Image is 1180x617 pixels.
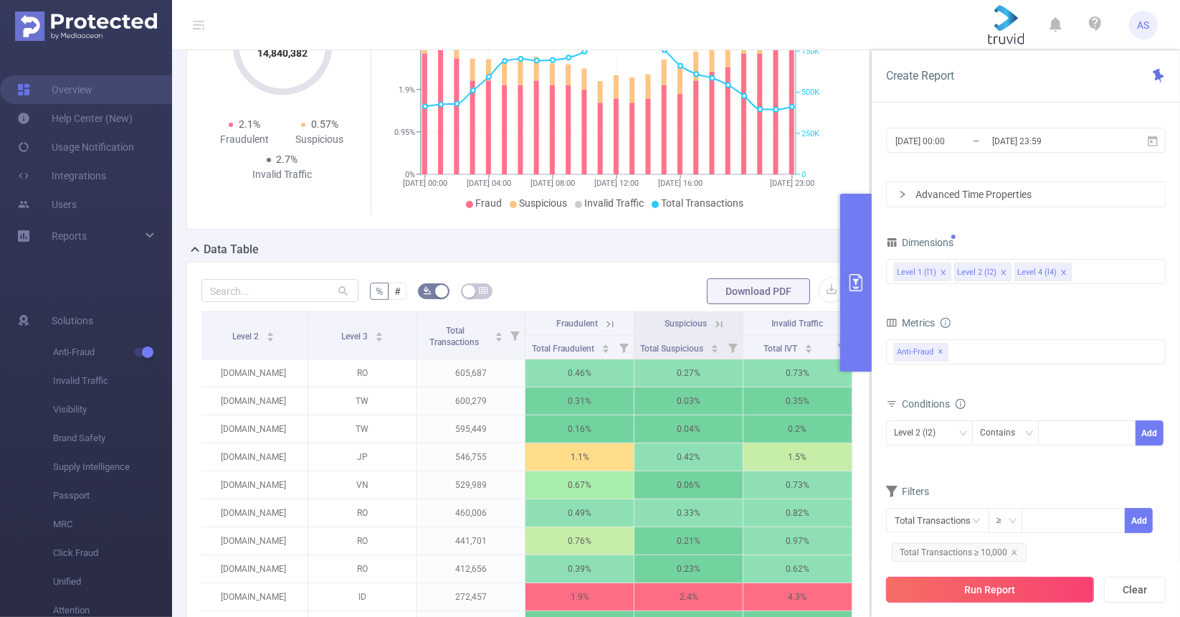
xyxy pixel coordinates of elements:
[585,197,644,209] span: Invalid Traffic
[1000,269,1007,278] i: icon: close
[614,336,634,359] i: Filter menu
[1017,263,1057,282] div: Level 4 (l4)
[886,69,954,83] span: Create Report
[199,415,308,443] p: [DOMAIN_NAME]
[429,326,481,347] span: Total Transactions
[634,527,743,555] p: 0.21%
[423,286,432,295] i: icon: bg-colors
[375,330,384,339] div: Sort
[495,330,503,339] div: Sort
[894,343,948,362] span: Anti-Fraud
[556,319,598,329] span: Fraudulent
[743,387,852,415] p: 0.35%
[1138,11,1150,39] span: AS
[805,342,813,347] i: icon: caret-up
[1025,429,1034,439] i: icon: down
[804,342,813,351] div: Sort
[772,319,824,329] span: Invalid Traffic
[53,481,172,510] span: Passport
[1060,269,1067,278] i: icon: close
[17,133,134,161] a: Usage Notification
[886,237,953,248] span: Dimensions
[940,269,947,278] i: icon: close
[1125,508,1153,533] button: Add
[375,330,383,334] i: icon: caret-up
[634,443,743,471] p: 0.42%
[52,306,93,335] span: Solutions
[634,499,743,527] p: 0.33%
[805,347,813,352] i: icon: caret-down
[199,555,308,583] p: [DOMAIN_NAME]
[53,367,172,395] span: Invalid Traffic
[308,499,417,527] p: RO
[532,344,596,354] span: Total Fraudulent
[743,443,852,471] p: 1.5%
[505,312,525,359] i: Filter menu
[634,471,743,499] p: 0.06%
[239,118,260,130] span: 2.1%
[902,398,966,410] span: Conditions
[405,170,415,179] tspan: 0%
[710,342,719,351] div: Sort
[266,330,275,339] div: Sort
[707,278,810,304] button: Download PDF
[634,555,743,583] p: 0.23%
[53,510,172,539] span: MRC
[634,415,743,443] p: 0.04%
[53,539,172,567] span: Click Fraud
[204,241,259,258] h2: Data Table
[1009,517,1017,527] i: icon: down
[594,179,639,188] tspan: [DATE] 12:00
[743,471,852,499] p: 0.73%
[743,359,852,387] p: 0.73%
[711,347,719,352] i: icon: caret-down
[52,222,87,250] a: Reports
[277,154,298,165] span: 2.7%
[956,399,966,409] i: icon: info-circle
[199,583,308,611] p: [DOMAIN_NAME]
[53,338,172,367] span: Anti-Fraud
[1011,549,1018,556] i: icon: close
[308,387,417,415] p: TW
[665,319,707,329] span: Suspicious
[525,527,634,555] p: 0.76%
[634,583,743,611] p: 2.4%
[886,486,929,497] span: Filters
[764,344,800,354] span: Total IVT
[525,583,634,611] p: 1.9%
[887,182,1165,207] div: icon: rightAdvanced Time Properties
[980,421,1025,445] div: Contains
[662,197,744,209] span: Total Transactions
[417,499,525,527] p: 460,006
[601,342,610,351] div: Sort
[417,387,525,415] p: 600,279
[207,132,282,147] div: Fraudulent
[394,286,401,297] span: #
[308,415,417,443] p: TW
[832,336,852,359] i: Filter menu
[886,317,935,329] span: Metrics
[308,471,417,499] p: VN
[201,279,358,302] input: Search...
[957,263,996,282] div: Level 2 (l2)
[897,263,936,282] div: Level 1 (l1)
[341,331,370,342] span: Level 3
[601,342,609,347] i: icon: caret-up
[525,387,634,415] p: 0.31%
[743,555,852,583] p: 0.62%
[743,499,852,527] p: 0.82%
[266,330,274,334] i: icon: caret-up
[199,499,308,527] p: [DOMAIN_NAME]
[711,342,719,347] i: icon: caret-up
[801,129,819,138] tspan: 250K
[199,387,308,415] p: [DOMAIN_NAME]
[801,88,819,98] tspan: 500K
[640,344,705,354] span: Total Suspicious
[959,429,968,439] i: icon: down
[898,190,907,199] i: icon: right
[53,395,172,424] span: Visibility
[476,197,503,209] span: Fraud
[892,543,1027,562] span: Total Transactions ≥ 10,000
[308,443,417,471] p: JP
[894,263,951,281] li: Level 1 (l1)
